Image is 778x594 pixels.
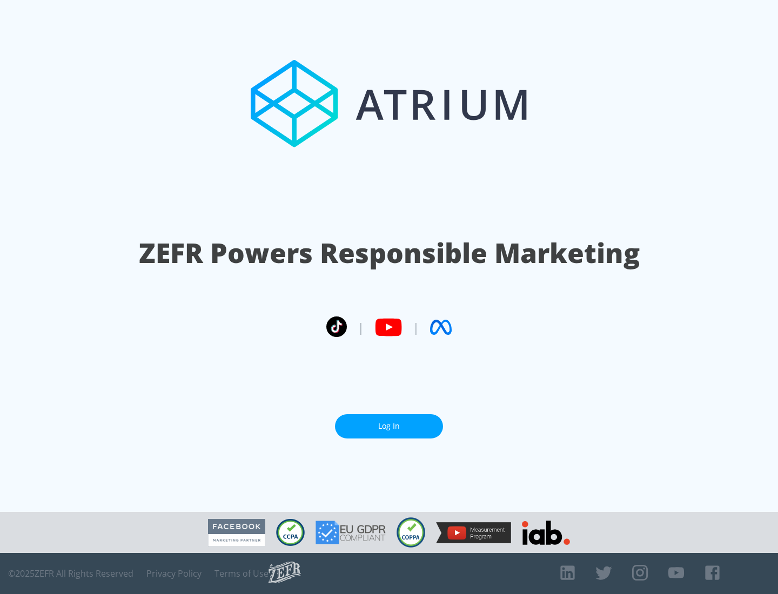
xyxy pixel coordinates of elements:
img: COPPA Compliant [397,517,425,548]
img: IAB [522,521,570,545]
span: | [413,319,419,335]
img: CCPA Compliant [276,519,305,546]
a: Terms of Use [214,568,269,579]
span: | [358,319,364,335]
img: YouTube Measurement Program [436,522,511,543]
a: Log In [335,414,443,438]
span: © 2025 ZEFR All Rights Reserved [8,568,133,579]
img: Facebook Marketing Partner [208,519,265,546]
a: Privacy Policy [146,568,202,579]
h1: ZEFR Powers Responsible Marketing [139,234,640,272]
img: GDPR Compliant [316,521,386,544]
